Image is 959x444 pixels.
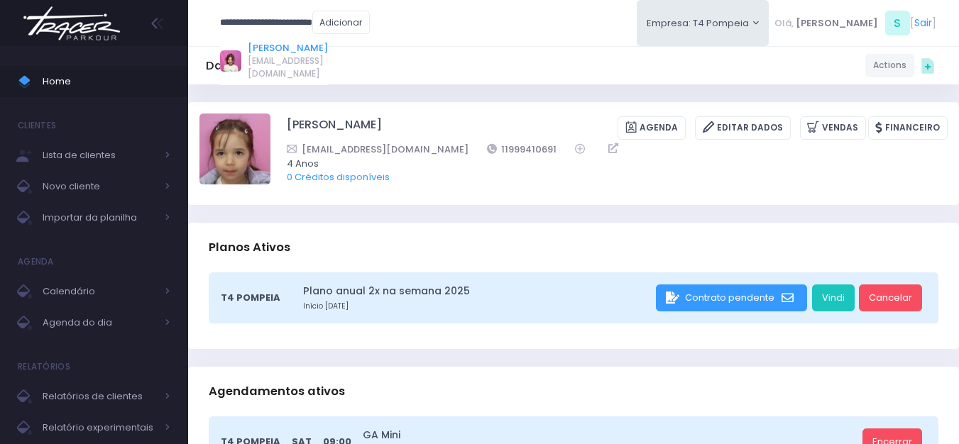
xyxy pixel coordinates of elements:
a: [PERSON_NAME] [287,116,382,140]
img: Luísa Veludo Uchôa [199,113,270,184]
span: Home [43,72,170,91]
span: [PERSON_NAME] [796,16,878,30]
a: GA Mini [363,428,857,443]
small: Início [DATE] [303,301,652,312]
a: Adicionar [312,11,371,34]
span: 4 Anos [287,157,929,171]
span: Contrato pendente [685,291,774,304]
a: Vindi [812,284,855,311]
span: S [885,11,910,35]
a: 0 Créditos disponíveis [287,170,390,184]
span: Lista de clientes [43,146,156,165]
h5: Dashboard [206,59,271,73]
a: [PERSON_NAME] [248,41,328,55]
span: Calendário [43,282,156,301]
a: Financeiro [868,116,948,140]
span: Importar da planilha [43,209,156,227]
span: Olá, [774,16,794,30]
h4: Clientes [18,111,56,140]
span: T4 Pompeia [221,291,280,305]
a: Vendas [800,116,866,140]
a: [EMAIL_ADDRESS][DOMAIN_NAME] [287,142,468,157]
a: Sair [914,16,932,30]
span: Relatório experimentais [43,418,156,437]
div: [ ] [769,7,941,39]
h4: Agenda [18,248,54,276]
a: Plano anual 2x na semana 2025 [303,284,652,299]
a: Cancelar [859,284,922,311]
h3: Agendamentos ativos [209,371,345,411]
a: Actions [865,54,914,77]
span: Novo cliente [43,177,156,196]
span: Relatórios de clientes [43,387,156,406]
span: Agenda do dia [43,313,156,332]
span: [EMAIL_ADDRESS][DOMAIN_NAME] [248,55,328,80]
h3: Planos Ativos [209,227,290,267]
a: 11999410691 [487,142,557,157]
h4: Relatórios [18,353,70,381]
a: Agenda [618,116,686,140]
a: Editar Dados [695,116,791,140]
